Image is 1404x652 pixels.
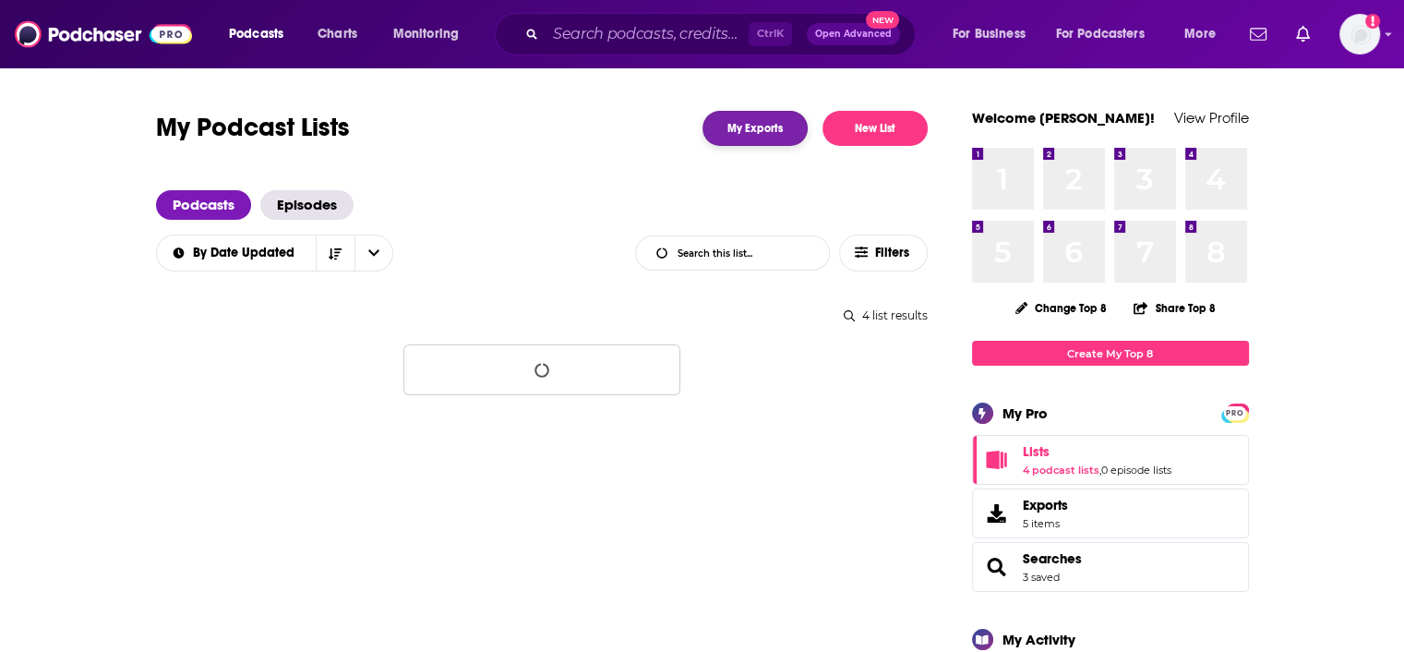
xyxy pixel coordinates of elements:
h1: My Podcast Lists [156,111,350,146]
button: Filters [839,235,928,272]
span: Ctrl K [749,22,792,46]
a: Show notifications dropdown [1242,18,1274,50]
a: Exports [972,489,1249,538]
a: Lists [1023,443,1171,460]
button: Sort Direction [316,235,354,271]
span: PRO [1224,406,1246,420]
span: Exports [978,501,1015,526]
button: Share Top 8 [1133,290,1216,326]
span: Lists [972,435,1249,485]
span: Open Advanced [815,30,892,39]
div: My Activity [1002,631,1075,648]
span: For Business [953,21,1026,47]
span: New [866,11,899,29]
a: Episodes [260,190,354,220]
a: PRO [1224,405,1246,419]
button: Open AdvancedNew [807,23,900,45]
h2: Choose List sort [156,235,393,272]
a: Welcome [PERSON_NAME]! [972,109,1155,127]
button: open menu [354,235,393,271]
span: , [1099,464,1101,477]
a: 4 podcast lists [1023,464,1099,477]
span: Monitoring [393,21,459,47]
span: Lists [1023,443,1050,460]
span: Filters [875,247,912,260]
a: Show notifications dropdown [1289,18,1317,50]
input: Search podcasts, credits, & more... [546,19,749,49]
button: Change Top 8 [1004,296,1119,320]
svg: Add a profile image [1365,14,1380,29]
a: 3 saved [1023,571,1060,584]
a: Lists [978,447,1015,473]
a: 0 episode lists [1101,464,1171,477]
button: Show profile menu [1339,14,1380,54]
span: Exports [1023,497,1068,513]
span: Charts [318,21,357,47]
button: open menu [940,19,1049,49]
span: For Podcasters [1056,21,1145,47]
span: 5 items [1023,517,1068,530]
div: Search podcasts, credits, & more... [512,13,933,55]
a: View Profile [1174,109,1249,127]
span: Searches [972,542,1249,592]
img: User Profile [1339,14,1380,54]
a: Searches [978,554,1015,580]
span: Podcasts [229,21,283,47]
button: open menu [1044,19,1171,49]
span: More [1184,21,1216,47]
button: Loading [403,344,680,395]
a: Searches [1023,550,1082,567]
div: 4 list results [156,308,928,322]
img: Podchaser - Follow, Share and Rate Podcasts [15,17,192,52]
button: open menu [155,247,316,260]
a: Charts [306,19,368,49]
button: open menu [380,19,483,49]
span: By Date Updated [193,247,301,260]
a: Create My Top 8 [972,341,1249,366]
div: My Pro [1002,404,1048,422]
a: My Exports [702,111,808,146]
button: open menu [1171,19,1239,49]
button: New List [822,111,928,146]
button: open menu [216,19,307,49]
a: Podcasts [156,190,251,220]
span: Logged in as lealy [1339,14,1380,54]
